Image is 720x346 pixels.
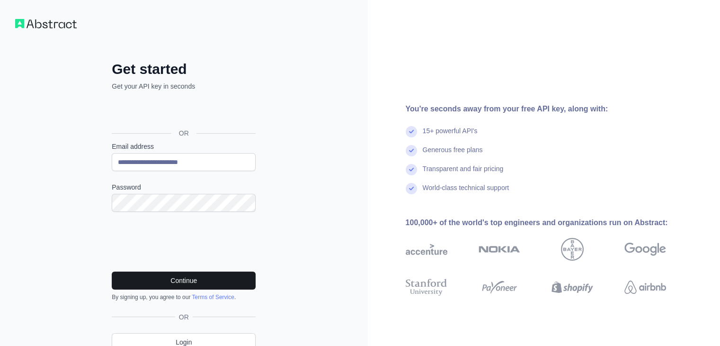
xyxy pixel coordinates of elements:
[479,277,520,298] img: payoneer
[107,101,258,122] iframe: Sign in with Google Button
[423,126,478,145] div: 15+ powerful API's
[406,145,417,156] img: check mark
[624,238,666,261] img: google
[423,164,504,183] div: Transparent and fair pricing
[624,277,666,298] img: airbnb
[479,238,520,261] img: nokia
[423,183,509,202] div: World-class technical support
[112,82,256,91] p: Get your API key in seconds
[192,294,234,300] a: Terms of Service
[406,164,417,175] img: check mark
[561,238,584,261] img: bayer
[406,277,447,298] img: stanford university
[406,103,696,115] div: You're seconds away from your free API key, along with:
[171,128,196,138] span: OR
[406,126,417,137] img: check mark
[423,145,483,164] div: Generous free plans
[406,238,447,261] img: accenture
[112,61,256,78] h2: Get started
[112,223,256,260] iframe: reCAPTCHA
[112,272,256,290] button: Continue
[175,312,193,322] span: OR
[406,217,696,228] div: 100,000+ of the world's top engineers and organizations run on Abstract:
[15,19,77,28] img: Workflow
[406,183,417,194] img: check mark
[112,293,256,301] div: By signing up, you agree to our .
[551,277,593,298] img: shopify
[112,142,256,151] label: Email address
[112,182,256,192] label: Password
